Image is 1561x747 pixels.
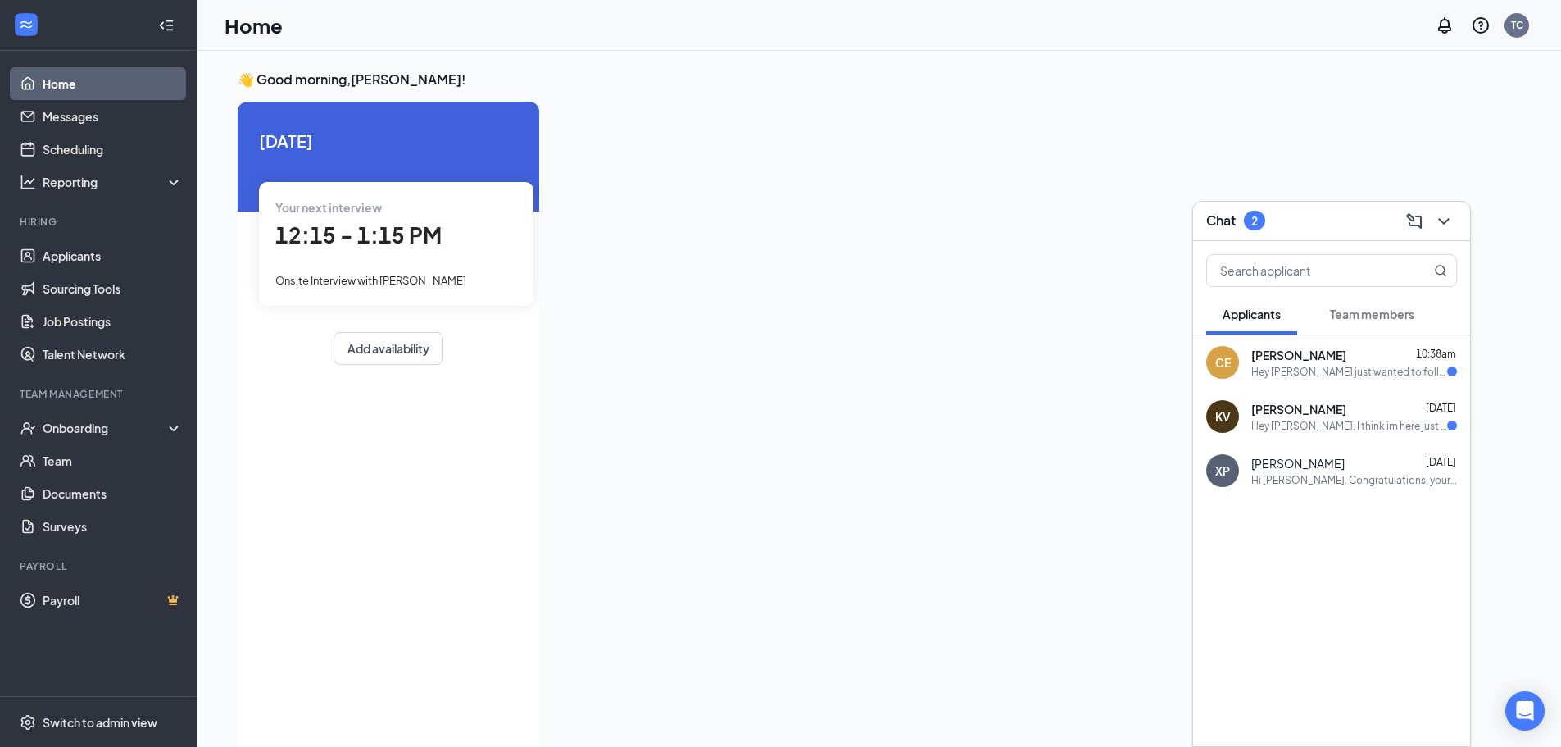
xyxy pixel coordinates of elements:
[43,174,184,190] div: Reporting
[20,559,179,573] div: Payroll
[1330,307,1414,321] span: Team members
[1505,691,1545,731] div: Open Intercom Messenger
[43,133,183,166] a: Scheduling
[1511,18,1523,32] div: TC
[1401,208,1427,235] button: ComposeMessage
[43,239,183,272] a: Applicants
[1251,455,1345,471] span: [PERSON_NAME]
[1251,365,1447,379] div: Hey [PERSON_NAME] just wanted to follow up about getting the address [DATE] and where I can find it
[1404,212,1424,231] svg: ComposeMessage
[43,67,183,100] a: Home
[20,387,179,401] div: Team Management
[1251,347,1346,363] span: [PERSON_NAME]
[43,477,183,510] a: Documents
[1223,307,1281,321] span: Applicants
[158,17,175,34] svg: Collapse
[1215,462,1230,479] div: XP
[1215,408,1231,425] div: KV
[1471,16,1491,35] svg: QuestionInfo
[275,221,442,248] span: 12:15 - 1:15 PM
[43,420,169,436] div: Onboarding
[275,274,466,287] span: Onsite Interview with [PERSON_NAME]
[1426,456,1456,468] span: [DATE]
[1251,214,1258,228] div: 2
[43,338,183,371] a: Talent Network
[43,444,183,477] a: Team
[20,174,36,190] svg: Analysis
[20,714,36,731] svg: Settings
[1251,473,1457,487] div: Hi [PERSON_NAME]. Congratulations, your meeting with Disc Replay for Video Game Hardware Repair T...
[1434,212,1454,231] svg: ChevronDown
[18,16,34,33] svg: WorkstreamLogo
[1215,354,1231,371] div: CE
[1206,212,1236,230] h3: Chat
[20,215,179,229] div: Hiring
[225,11,283,39] h1: Home
[1431,208,1457,235] button: ChevronDown
[1434,264,1447,277] svg: MagnifyingGlass
[1251,401,1346,417] span: [PERSON_NAME]
[43,305,183,338] a: Job Postings
[1435,16,1454,35] svg: Notifications
[43,510,183,543] a: Surveys
[1426,402,1456,414] span: [DATE]
[259,128,518,153] span: [DATE]
[43,272,183,305] a: Sourcing Tools
[238,71,1470,89] h3: 👋 Good morning, [PERSON_NAME] !
[43,714,157,731] div: Switch to admin view
[1207,255,1401,286] input: Search applicant
[1251,419,1447,433] div: Hey [PERSON_NAME]. I think im here just not sure what door
[1416,348,1456,360] span: 10:38am
[334,332,443,365] button: Add availability
[43,584,183,617] a: PayrollCrown
[20,420,36,436] svg: UserCheck
[275,200,382,215] span: Your next interview
[43,100,183,133] a: Messages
